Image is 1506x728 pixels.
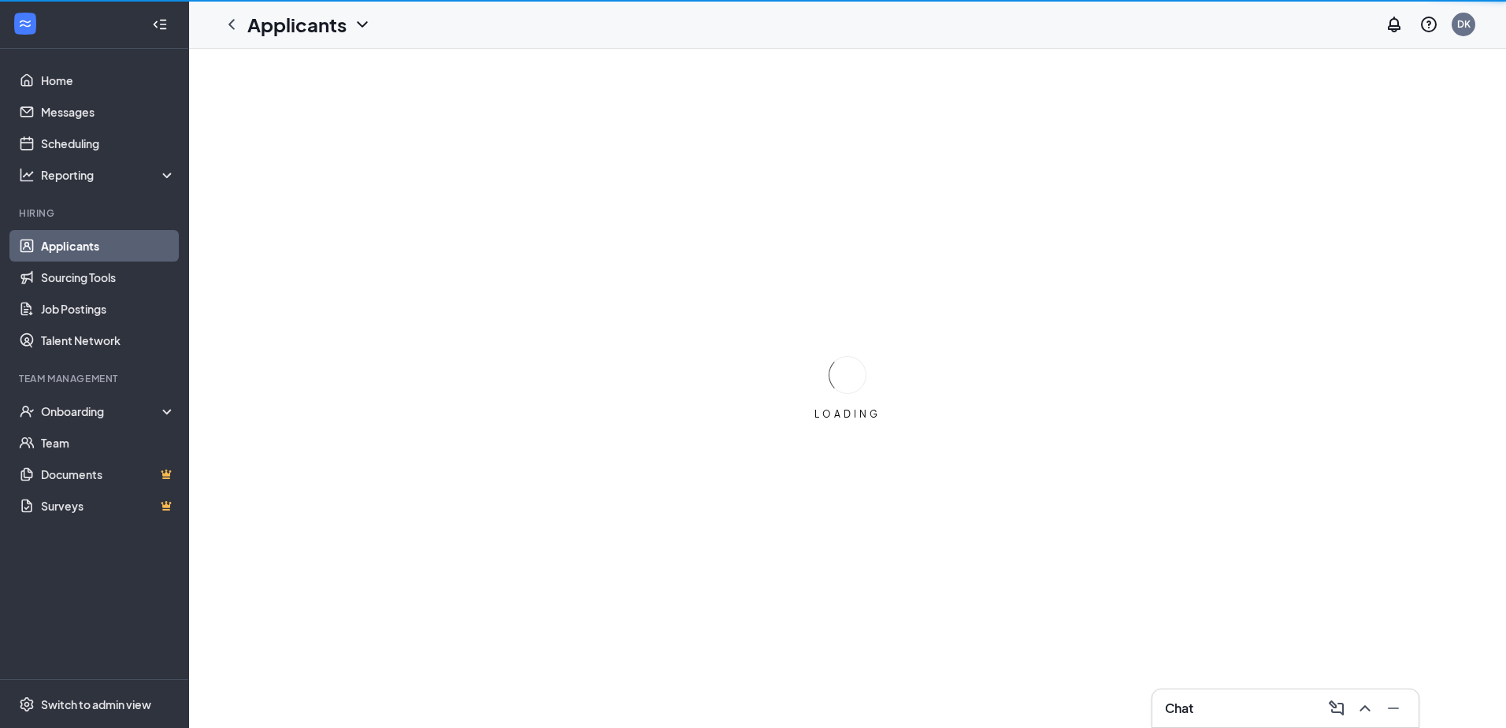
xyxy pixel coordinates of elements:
svg: ChevronDown [353,15,372,34]
div: Hiring [19,206,172,220]
svg: Settings [19,696,35,712]
a: Applicants [41,230,176,262]
button: ComposeMessage [1324,696,1349,721]
svg: ChevronUp [1356,699,1374,718]
a: Talent Network [41,325,176,356]
a: Sourcing Tools [41,262,176,293]
a: Home [41,65,176,96]
div: Reporting [41,167,176,183]
a: Job Postings [41,293,176,325]
button: ChevronUp [1352,696,1378,721]
div: LOADING [808,407,887,421]
div: Team Management [19,372,172,385]
svg: Minimize [1384,699,1403,718]
h3: Chat [1165,700,1193,717]
div: Onboarding [41,403,162,419]
button: Minimize [1381,696,1406,721]
a: DocumentsCrown [41,459,176,490]
svg: Collapse [152,17,168,32]
a: Messages [41,96,176,128]
svg: Notifications [1385,15,1404,34]
a: SurveysCrown [41,490,176,522]
div: DK [1457,17,1471,31]
svg: QuestionInfo [1419,15,1438,34]
h1: Applicants [247,11,347,38]
svg: WorkstreamLogo [17,16,33,32]
svg: ComposeMessage [1327,699,1346,718]
svg: UserCheck [19,403,35,419]
a: Scheduling [41,128,176,159]
a: Team [41,427,176,459]
svg: Analysis [19,167,35,183]
div: Switch to admin view [41,696,151,712]
svg: ChevronLeft [222,15,241,34]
